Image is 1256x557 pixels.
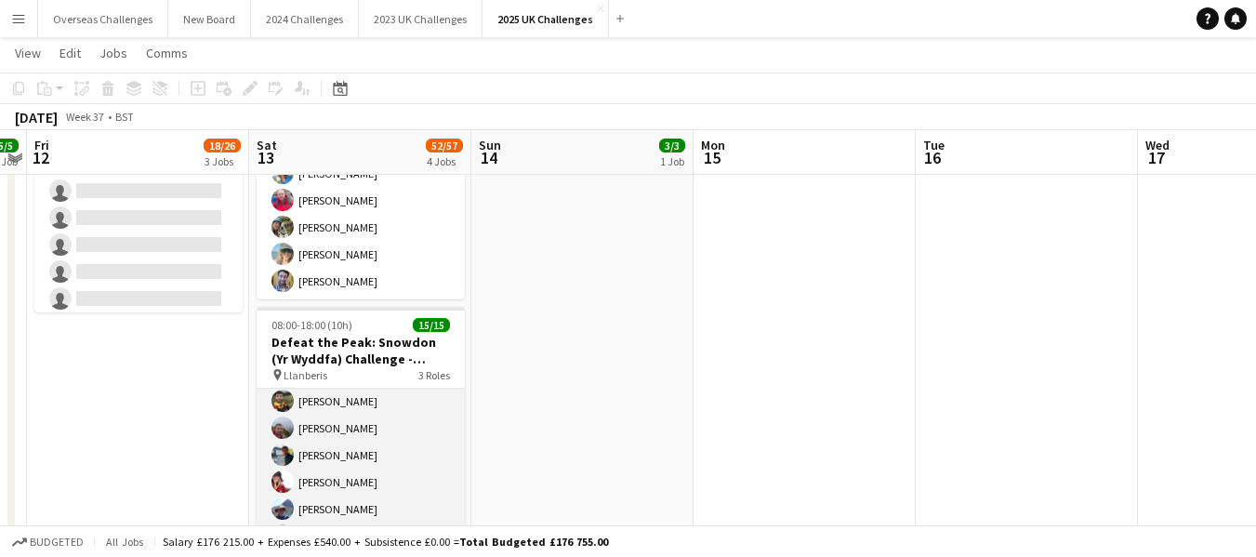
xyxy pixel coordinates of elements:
[205,154,240,168] div: 3 Jobs
[52,41,88,65] a: Edit
[32,147,49,168] span: 12
[61,110,108,124] span: Week 37
[99,45,127,61] span: Jobs
[9,532,86,552] button: Budgeted
[483,1,609,37] button: 2025 UK Challenges
[359,1,483,37] button: 2023 UK Challenges
[257,137,277,153] span: Sat
[38,1,168,37] button: Overseas Challenges
[1143,147,1170,168] span: 17
[15,45,41,61] span: View
[254,147,277,168] span: 13
[284,368,327,382] span: Llanberis
[204,139,241,153] span: 18/26
[34,137,49,153] span: Fri
[168,1,251,37] button: New Board
[30,536,84,549] span: Budgeted
[427,154,462,168] div: 4 Jobs
[459,535,608,549] span: Total Budgeted £176 755.00
[146,45,188,61] span: Comms
[102,535,147,549] span: All jobs
[426,139,463,153] span: 52/57
[659,139,685,153] span: 3/3
[7,41,48,65] a: View
[660,154,684,168] div: 1 Job
[251,1,359,37] button: 2024 Challenges
[476,147,501,168] span: 14
[271,318,352,332] span: 08:00-18:00 (10h)
[1145,137,1170,153] span: Wed
[34,119,243,317] app-card-role: Walking Leader1/612:00-16:00 (4h)[PERSON_NAME]
[139,41,195,65] a: Comms
[418,368,450,382] span: 3 Roles
[163,535,608,549] div: Salary £176 215.00 + Expenses £540.00 + Subsistence £0.00 =
[920,147,945,168] span: 16
[115,110,134,124] div: BST
[15,108,58,126] div: [DATE]
[34,37,243,312] app-job-card: 12:00-16:00 (4h)1/6CoppaTrek! Cotswolds Route Marking CoppaTrek! Cotswolds Route Marking1 RoleWal...
[698,147,725,168] span: 15
[257,334,465,367] h3: Defeat the Peak: Snowdon (Yr Wyddfa) Challenge - [PERSON_NAME] [MEDICAL_DATA] Support
[59,45,81,61] span: Edit
[479,137,501,153] span: Sun
[923,137,945,153] span: Tue
[92,41,135,65] a: Jobs
[413,318,450,332] span: 15/15
[701,137,725,153] span: Mon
